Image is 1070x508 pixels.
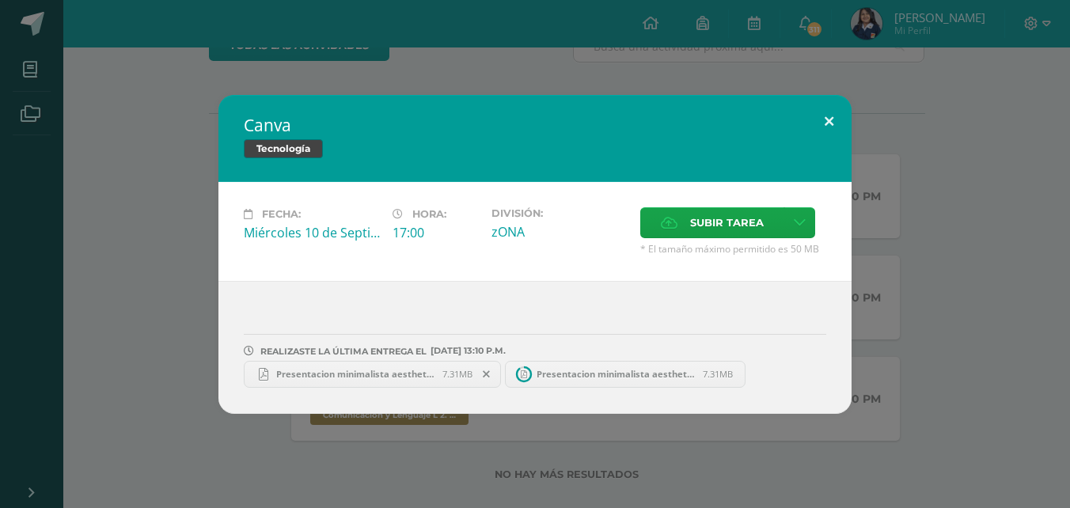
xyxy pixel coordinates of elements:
span: Remover entrega [473,366,500,383]
span: REALIZASTE LA ÚLTIMA ENTREGA EL [260,346,427,357]
span: 7.31MB [442,368,472,380]
span: Tecnología [244,139,323,158]
a: Presentacion minimalista aesthetic simple beige.pdf 7.31MB [244,361,501,388]
h2: Canva [244,114,826,136]
span: Presentacion minimalista aesthetic simple beige.pdf [268,368,442,380]
span: 7.31MB [703,368,733,380]
button: Close (Esc) [806,95,852,149]
span: Presentacion minimalista aesthetic simple beige.pdf [529,368,703,380]
span: Subir tarea [690,208,764,237]
label: División: [491,207,628,219]
span: Hora: [412,208,446,220]
span: Fecha: [262,208,301,220]
a: Presentacion minimalista aesthetic simple beige.pdf [505,361,746,388]
span: * El tamaño máximo permitido es 50 MB [640,242,826,256]
div: 17:00 [393,224,479,241]
div: zONA [491,223,628,241]
div: Miércoles 10 de Septiembre [244,224,380,241]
